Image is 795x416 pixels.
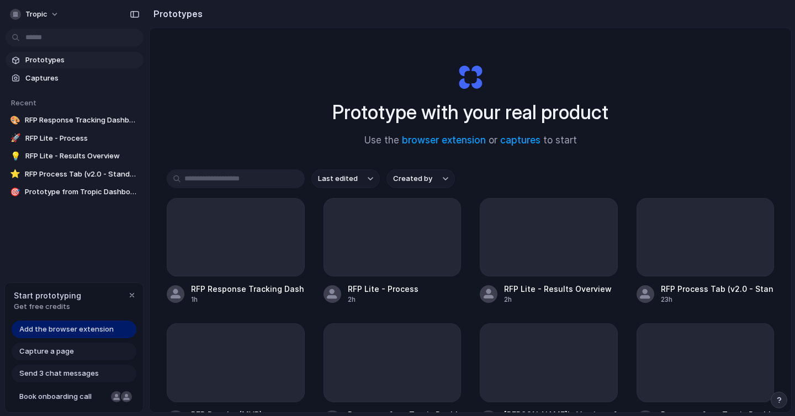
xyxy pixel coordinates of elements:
div: 🎨 [10,115,20,126]
a: RFP Process Tab (v2.0 - Standard)23h [637,198,775,305]
span: Captures [25,73,139,84]
a: RFP Lite - Results Overview2h [480,198,618,305]
div: 1h [191,295,305,305]
span: RFP Lite - Process [25,133,139,144]
a: RFP Response Tracking Dashboard1h [167,198,305,305]
div: RFP Process Tab (v2.0 - Standard) [661,283,775,295]
span: Prototype from Tropic Dashboard v2 [25,186,139,198]
span: Created by [393,173,432,184]
div: 🎯 [10,186,20,198]
span: RFP Lite - Results Overview [25,151,139,162]
a: browser extension [402,135,486,146]
span: Add the browser extension [19,324,114,335]
span: Last edited [318,173,358,184]
a: Book onboarding call [12,388,136,406]
span: Tropic [25,9,47,20]
h1: Prototype with your real product [332,98,608,127]
a: 🎯Prototype from Tropic Dashboard v2 [6,184,144,200]
a: 💡RFP Lite - Results Overview [6,148,144,164]
button: Tropic [6,6,65,23]
a: ⭐RFP Process Tab (v2.0 - Standard) [6,166,144,183]
span: Capture a page [19,346,74,357]
span: Book onboarding call [19,391,107,402]
div: 💡 [10,151,21,162]
button: Created by [386,169,455,188]
div: Christian Iacullo [120,390,133,403]
div: 23h [661,295,775,305]
a: Prototypes [6,52,144,68]
a: 🚀RFP Lite - Process [6,130,144,147]
a: Captures [6,70,144,87]
div: ⭐ [10,169,20,180]
a: captures [500,135,540,146]
div: RFP Lite - Process [348,283,418,295]
div: 🚀 [10,133,21,144]
h2: Prototypes [149,7,203,20]
div: Nicole Kubica [110,390,123,403]
span: RFP Response Tracking Dashboard [25,115,139,126]
span: RFP Process Tab (v2.0 - Standard) [25,169,139,180]
span: Start prototyping [14,290,81,301]
a: RFP Lite - Process2h [324,198,462,305]
span: Prototypes [25,55,139,66]
div: RFP Lite - Results Overview [504,283,612,295]
span: Use the or to start [364,134,577,148]
div: RFP Response Tracking Dashboard [191,283,305,295]
a: 🎨RFP Response Tracking Dashboard [6,112,144,129]
button: Last edited [311,169,380,188]
span: Get free credits [14,301,81,312]
div: 2h [348,295,418,305]
span: Send 3 chat messages [19,368,99,379]
span: Recent [11,98,36,107]
div: 2h [504,295,612,305]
